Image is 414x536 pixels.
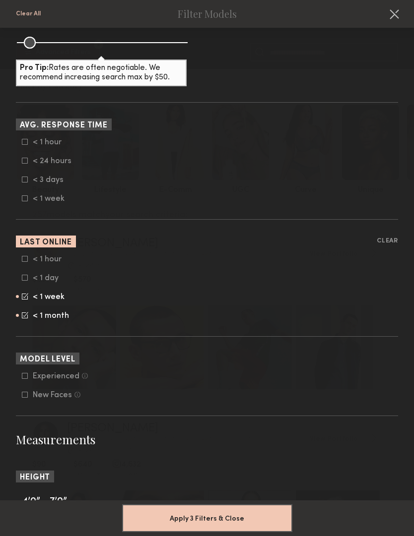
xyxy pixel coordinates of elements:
div: < 1 hour [33,139,71,145]
div: New Faces [33,392,72,398]
div: < 1 hour [33,256,71,262]
button: Apply 3 Filters & Close [122,504,292,532]
common-close-button: Cancel [386,6,402,24]
div: < 1 week [33,196,71,202]
h3: Measurements [16,432,398,447]
div: < 1 month [33,313,71,319]
div: Experienced [33,373,79,379]
button: Clear All [16,10,41,17]
span: 4’0” - 7’0” [22,497,67,507]
div: < 1 day [33,275,71,281]
b: Pro Tip: [20,64,49,72]
div: Rates are often negotiable. We recommend increasing search max by $50. [16,60,187,86]
div: < 24 hours [33,158,71,164]
button: Clear [377,236,398,247]
h2: Filter Models [178,9,237,19]
span: Model Level [20,356,75,363]
div: < 3 days [33,177,71,183]
button: Cancel [386,6,402,22]
span: Avg. Response Time [20,122,108,129]
span: Height [20,474,50,481]
div: < 1 week [33,294,71,300]
span: Last Online [20,239,72,246]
